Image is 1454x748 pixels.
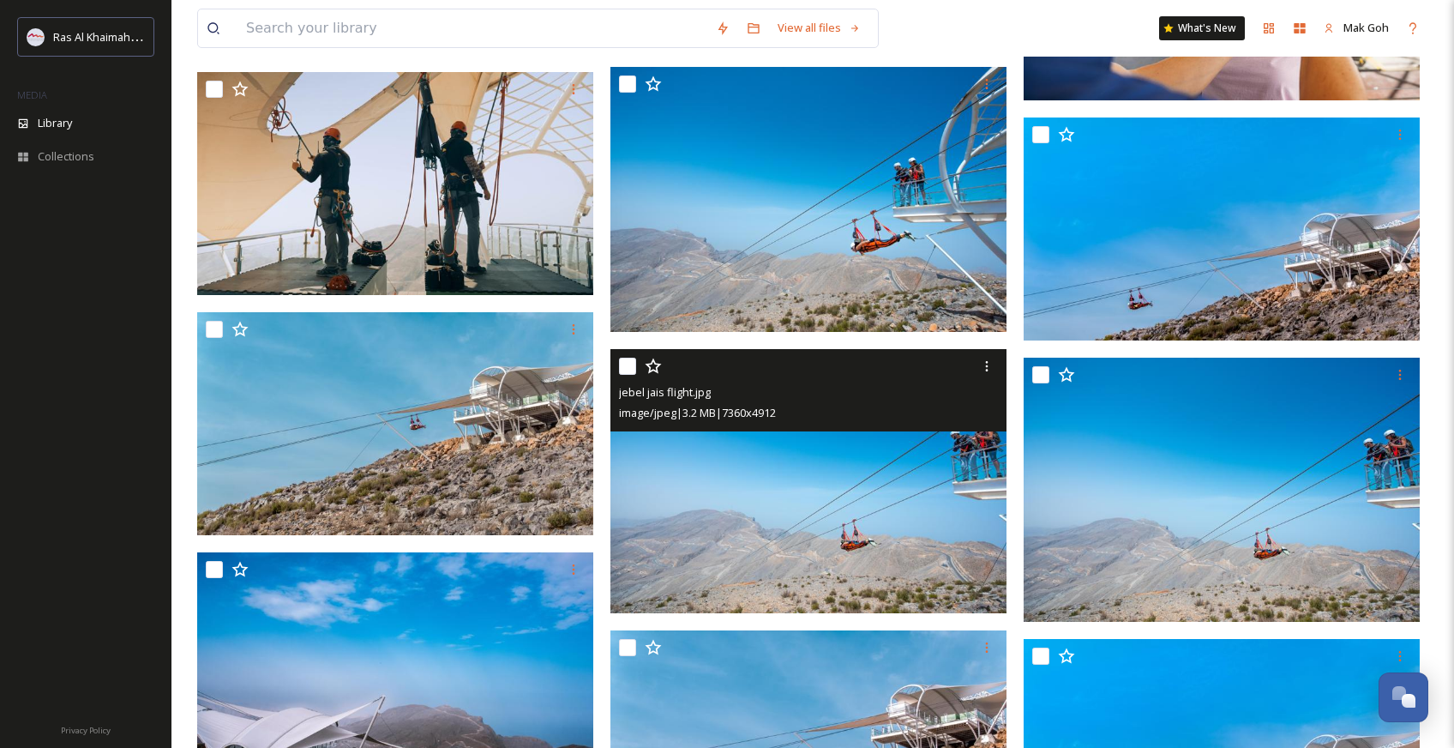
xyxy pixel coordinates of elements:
a: Mak Goh [1315,11,1397,45]
span: Ras Al Khaimah Tourism Development Authority [53,28,296,45]
img: jebel jais flight.jpg [1024,118,1420,341]
a: Privacy Policy [61,719,111,739]
a: View all files [769,11,869,45]
img: jebel jais flight.jpg [197,312,593,535]
span: Library [38,115,72,131]
span: Mak Goh [1343,20,1389,35]
span: image/jpeg | 3.2 MB | 7360 x 4912 [619,405,776,420]
a: What's New [1159,16,1245,40]
span: Collections [38,148,94,165]
img: Jais Flight.jpg [610,67,1006,331]
span: MEDIA [17,88,47,101]
img: jebel jais flight.jpg [1024,358,1420,622]
img: jebel jais flight.jpg [610,349,1006,613]
button: Open Chat [1379,673,1428,722]
img: Logo_RAKTDA_RGB-01.png [27,28,45,45]
span: Privacy Policy [61,725,111,736]
img: zipline and sky tour.jpg [197,72,593,295]
span: jebel jais flight.jpg [619,384,711,400]
input: Search your library [237,9,707,47]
